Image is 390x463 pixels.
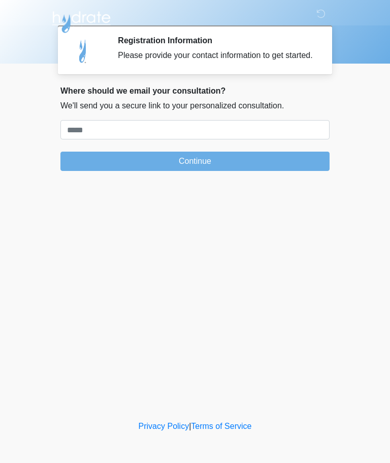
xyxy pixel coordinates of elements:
[50,8,112,34] img: Hydrate IV Bar - Arcadia Logo
[189,422,191,430] a: |
[139,422,189,430] a: Privacy Policy
[60,152,330,171] button: Continue
[68,36,99,66] img: Agent Avatar
[191,422,251,430] a: Terms of Service
[118,49,314,62] div: Please provide your contact information to get started.
[60,100,330,112] p: We'll send you a secure link to your personalized consultation.
[60,86,330,96] h2: Where should we email your consultation?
